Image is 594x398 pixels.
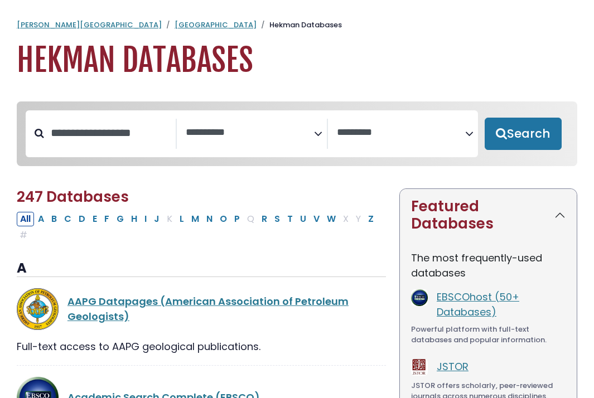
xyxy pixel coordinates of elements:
button: Filter Results L [176,212,187,226]
button: Featured Databases [400,189,577,241]
button: Filter Results G [113,212,127,226]
textarea: Search [186,127,314,139]
a: JSTOR [437,360,469,373]
button: Filter Results B [48,212,60,226]
nav: breadcrumb [17,20,577,31]
div: Alpha-list to filter by first letter of database name [17,211,378,241]
h3: A [17,260,386,277]
button: Filter Results U [297,212,310,226]
button: Filter Results H [128,212,141,226]
input: Search database by title or keyword [44,124,176,142]
a: [GEOGRAPHIC_DATA] [175,20,257,30]
button: Filter Results F [101,212,113,226]
button: Filter Results E [89,212,100,226]
span: 247 Databases [17,187,129,207]
button: Filter Results P [231,212,243,226]
button: Filter Results Z [365,212,377,226]
li: Hekman Databases [257,20,342,31]
button: Filter Results N [203,212,216,226]
button: Filter Results S [271,212,283,226]
a: AAPG Datapages (American Association of Petroleum Geologists) [67,294,349,323]
button: Filter Results D [75,212,89,226]
p: The most frequently-used databases [411,250,566,280]
div: Full-text access to AAPG geological publications. [17,339,386,354]
h1: Hekman Databases [17,42,577,79]
button: Filter Results M [188,212,202,226]
button: Filter Results C [61,212,75,226]
a: EBSCOhost (50+ Databases) [437,290,519,319]
button: Filter Results T [284,212,296,226]
button: Filter Results J [151,212,163,226]
a: [PERSON_NAME][GEOGRAPHIC_DATA] [17,20,162,30]
button: Filter Results V [310,212,323,226]
div: Powerful platform with full-text databases and popular information. [411,324,566,346]
button: Filter Results A [35,212,47,226]
textarea: Search [337,127,465,139]
nav: Search filters [17,101,577,166]
button: Filter Results W [323,212,339,226]
button: Filter Results I [141,212,150,226]
button: All [17,212,34,226]
button: Filter Results R [258,212,271,226]
button: Filter Results O [216,212,230,226]
button: Submit for Search Results [485,118,562,150]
